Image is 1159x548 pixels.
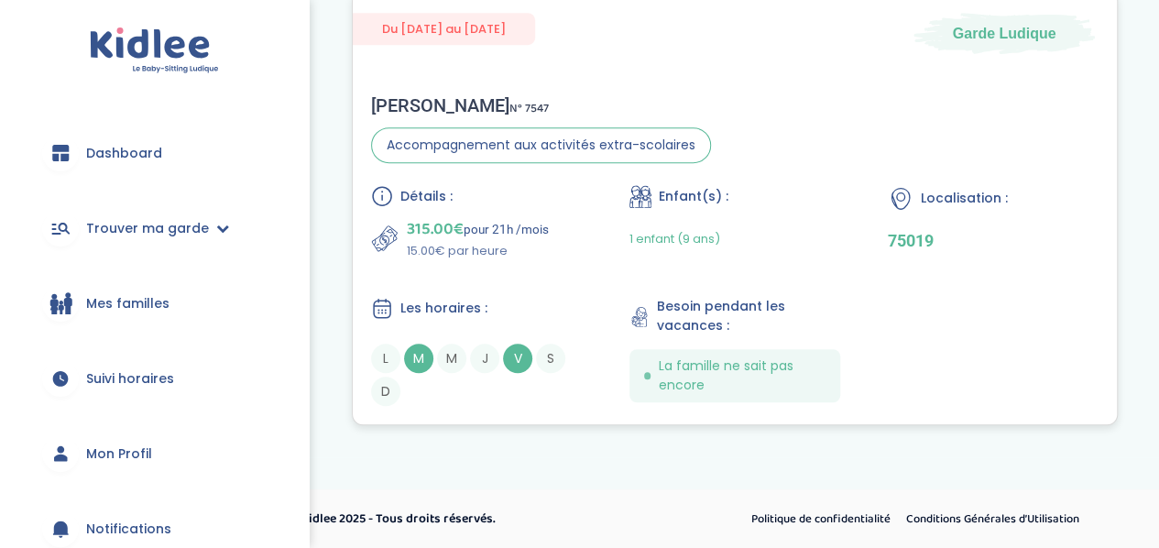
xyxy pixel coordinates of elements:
span: Mes familles [86,294,169,313]
span: Accompagnement aux activités extra-scolaires [371,127,711,163]
span: M [404,344,433,373]
a: Mes familles [27,270,281,336]
a: Conditions Générales d’Utilisation [900,508,1086,532]
span: V [503,344,532,373]
span: Enfant(s) : [659,187,728,206]
a: Politique de confidentialité [745,508,897,532]
span: D [371,377,400,406]
span: Trouver ma garde [86,219,209,238]
span: La famille ne sait pas encore [658,356,826,395]
span: L [371,344,400,373]
p: pour 21h /mois [407,216,549,242]
span: Dashboard [86,144,162,163]
span: Suivi horaires [86,369,174,389]
span: Garde Ludique [953,23,1056,43]
span: Mon Profil [86,444,152,464]
a: Suivi horaires [27,345,281,411]
a: Trouver ma garde [27,195,281,261]
span: Besoin pendant les vacances : [657,297,840,335]
span: J [470,344,499,373]
p: 15.00€ par heure [407,242,549,260]
span: Notifications [86,520,171,539]
span: M [437,344,466,373]
a: Dashboard [27,120,281,186]
span: N° 7547 [509,99,549,118]
p: © Kidlee 2025 - Tous droits réservés. [290,510,658,529]
span: Du [DATE] au [DATE] [353,13,535,45]
a: Mon Profil [27,421,281,487]
span: 315.00€ [407,216,464,242]
span: Localisation : [921,189,1008,208]
div: [PERSON_NAME] [371,94,711,116]
span: S [536,344,565,373]
span: 1 enfant (9 ans) [629,230,720,247]
span: Les horaires : [400,299,487,318]
img: logo.svg [90,27,219,74]
p: 75019 [888,231,1099,250]
span: Détails : [400,187,453,206]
